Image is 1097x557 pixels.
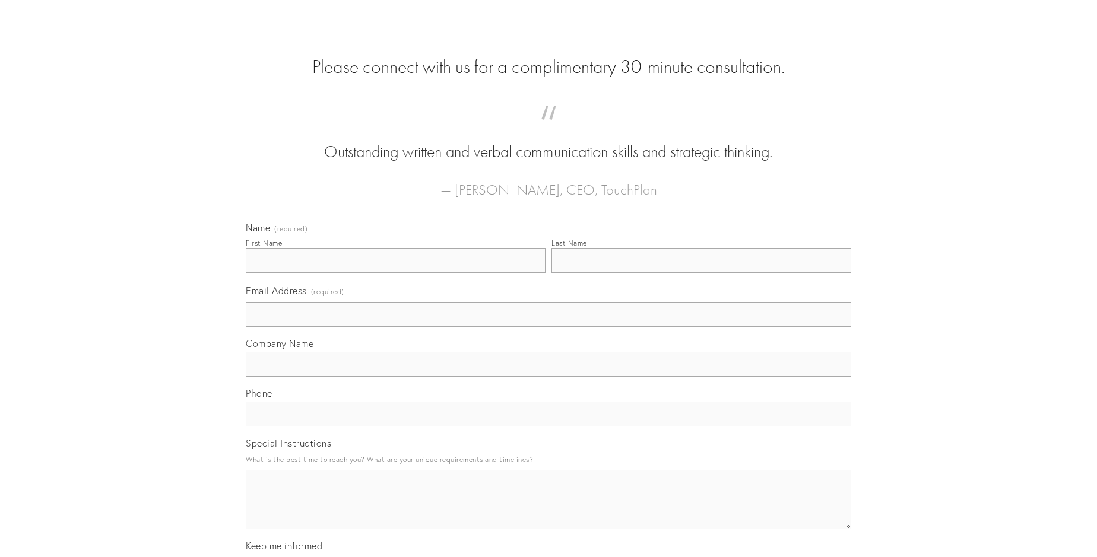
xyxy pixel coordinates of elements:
figcaption: — [PERSON_NAME], CEO, TouchPlan [265,164,832,202]
span: (required) [311,284,344,300]
span: Special Instructions [246,437,331,449]
span: Keep me informed [246,540,322,552]
div: First Name [246,238,282,247]
span: (required) [274,225,307,233]
span: Name [246,222,270,234]
span: Company Name [246,338,313,349]
h2: Please connect with us for a complimentary 30-minute consultation. [246,56,851,78]
p: What is the best time to reach you? What are your unique requirements and timelines? [246,451,851,467]
span: Phone [246,387,272,399]
blockquote: Outstanding written and verbal communication skills and strategic thinking. [265,117,832,164]
div: Last Name [551,238,587,247]
span: Email Address [246,285,307,297]
span: “ [265,117,832,141]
